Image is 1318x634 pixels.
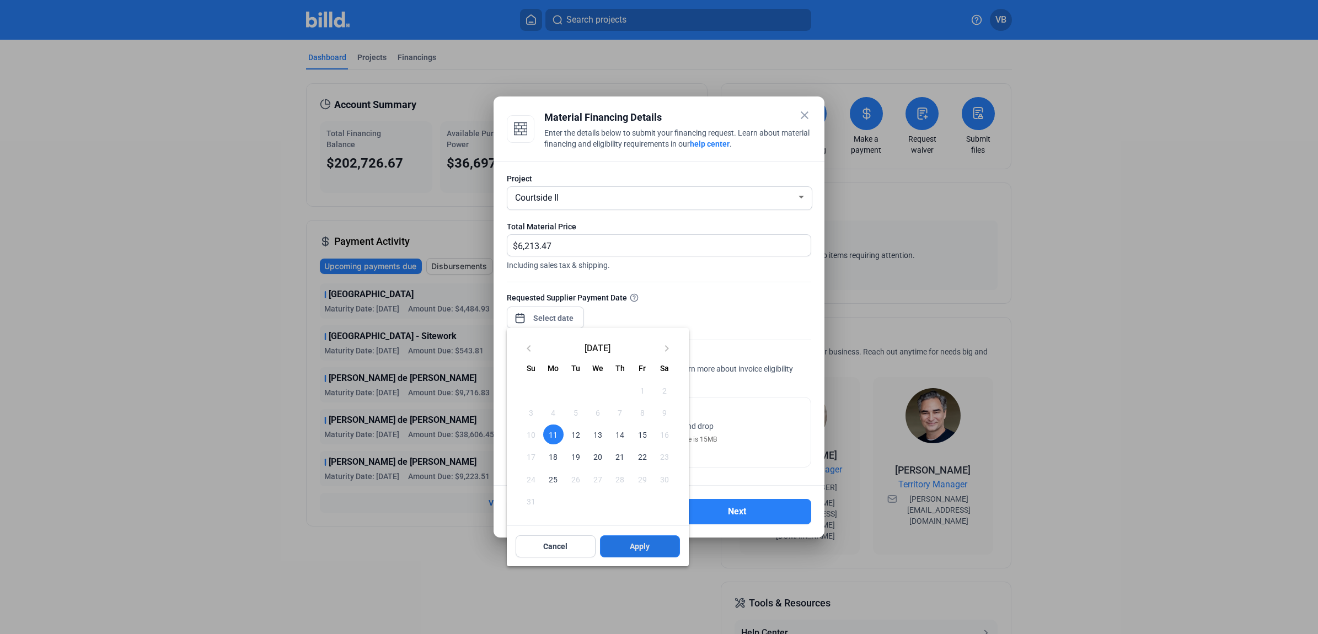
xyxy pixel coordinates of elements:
[609,423,631,445] button: August 14, 2025
[653,468,676,490] button: August 30, 2025
[566,402,586,422] span: 5
[543,469,563,489] span: 25
[609,445,631,468] button: August 21, 2025
[587,401,609,423] button: August 6, 2025
[631,379,653,401] button: August 1, 2025
[615,364,625,373] span: Th
[653,379,676,401] button: August 2, 2025
[632,447,652,466] span: 22
[610,402,630,422] span: 7
[543,447,563,466] span: 18
[609,468,631,490] button: August 28, 2025
[521,402,541,422] span: 3
[520,401,542,423] button: August 3, 2025
[520,490,542,512] button: August 31, 2025
[630,541,650,552] span: Apply
[543,425,563,444] span: 11
[660,364,669,373] span: Sa
[631,468,653,490] button: August 29, 2025
[521,447,541,466] span: 17
[520,445,542,468] button: August 17, 2025
[655,425,674,444] span: 16
[566,469,586,489] span: 26
[587,423,609,445] button: August 13, 2025
[653,423,676,445] button: August 16, 2025
[521,491,541,511] span: 31
[565,445,587,468] button: August 19, 2025
[520,379,631,401] td: AUG
[600,535,680,557] button: Apply
[632,469,652,489] span: 29
[543,541,567,552] span: Cancel
[631,423,653,445] button: August 15, 2025
[610,425,630,444] span: 14
[542,423,564,445] button: August 11, 2025
[660,342,673,355] mat-icon: keyboard_arrow_right
[516,535,596,557] button: Cancel
[588,402,608,422] span: 6
[522,342,535,355] mat-icon: keyboard_arrow_left
[587,445,609,468] button: August 20, 2025
[655,402,674,422] span: 9
[610,447,630,466] span: 21
[632,380,652,400] span: 1
[521,469,541,489] span: 24
[571,364,580,373] span: Tu
[520,423,542,445] button: August 10, 2025
[566,447,586,466] span: 19
[610,469,630,489] span: 28
[653,445,676,468] button: August 23, 2025
[632,425,652,444] span: 15
[588,447,608,466] span: 20
[542,445,564,468] button: August 18, 2025
[631,445,653,468] button: August 22, 2025
[609,401,631,423] button: August 7, 2025
[542,468,564,490] button: August 25, 2025
[655,469,674,489] span: 30
[653,401,676,423] button: August 9, 2025
[631,401,653,423] button: August 8, 2025
[565,468,587,490] button: August 26, 2025
[566,425,586,444] span: 12
[542,401,564,423] button: August 4, 2025
[587,468,609,490] button: August 27, 2025
[520,468,542,490] button: August 24, 2025
[592,364,603,373] span: We
[521,425,541,444] span: 10
[655,447,674,466] span: 23
[588,469,608,489] span: 27
[588,425,608,444] span: 13
[632,402,652,422] span: 8
[565,401,587,423] button: August 5, 2025
[527,364,535,373] span: Su
[543,402,563,422] span: 4
[540,343,656,352] span: [DATE]
[548,364,559,373] span: Mo
[565,423,587,445] button: August 12, 2025
[639,364,646,373] span: Fr
[655,380,674,400] span: 2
